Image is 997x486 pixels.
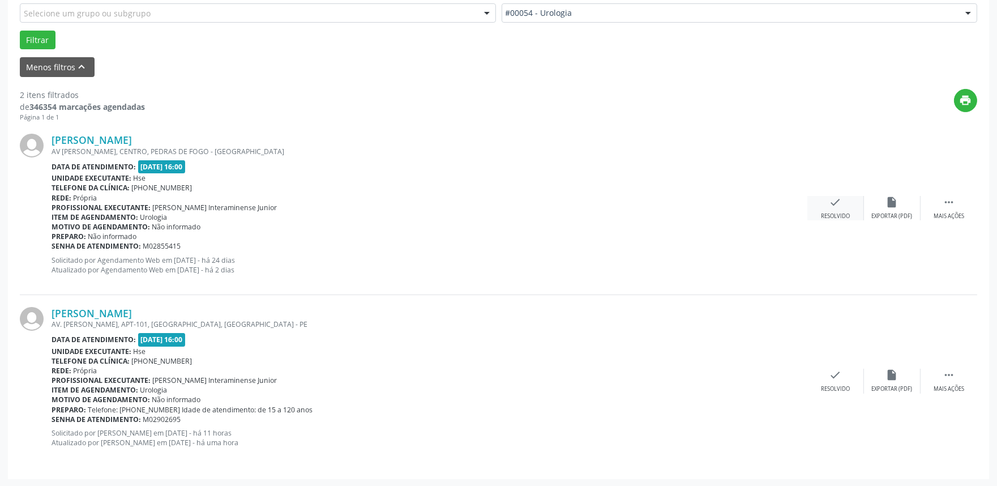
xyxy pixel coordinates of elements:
span: [PHONE_NUMBER] [132,183,192,193]
div: AV [PERSON_NAME], CENTRO, PEDRAS DE FOGO - [GEOGRAPHIC_DATA] [52,147,807,156]
span: Telefone: [PHONE_NUMBER] Idade de atendimento: de 15 a 120 anos [88,405,313,415]
div: Mais ações [934,385,964,393]
div: AV. [PERSON_NAME], APT-101, [GEOGRAPHIC_DATA], [GEOGRAPHIC_DATA] - PE [52,319,807,329]
b: Unidade executante: [52,347,131,356]
i: check [829,369,842,381]
img: img [20,307,44,331]
button: print [954,89,977,112]
button: Menos filtroskeyboard_arrow_up [20,57,95,77]
b: Motivo de agendamento: [52,222,150,232]
span: Urologia [140,385,168,395]
p: Solicitado por [PERSON_NAME] em [DATE] - há 11 horas Atualizado por [PERSON_NAME] em [DATE] - há ... [52,428,807,447]
b: Senha de atendimento: [52,241,141,251]
a: [PERSON_NAME] [52,307,132,319]
b: Preparo: [52,405,86,415]
span: Não informado [88,232,137,241]
i: keyboard_arrow_up [76,61,88,73]
div: Exportar (PDF) [872,212,913,220]
b: Profissional executante: [52,376,151,385]
span: Urologia [140,212,168,222]
b: Rede: [52,366,71,376]
span: [DATE] 16:00 [138,333,186,346]
span: [PERSON_NAME] Interaminense Junior [153,376,277,385]
b: Telefone da clínica: [52,356,130,366]
span: Própria [74,193,97,203]
span: [DATE] 16:00 [138,160,186,173]
b: Rede: [52,193,71,203]
span: #00054 - Urologia [506,7,955,19]
span: M02855415 [143,241,181,251]
span: Não informado [152,222,201,232]
span: M02902695 [143,415,181,424]
i: insert_drive_file [886,196,898,208]
b: Data de atendimento: [52,162,136,172]
span: Hse [134,173,146,183]
div: Mais ações [934,212,964,220]
i:  [943,369,955,381]
button: Filtrar [20,31,55,50]
b: Profissional executante: [52,203,151,212]
span: [PERSON_NAME] Interaminense Junior [153,203,277,212]
div: de [20,101,145,113]
b: Item de agendamento: [52,385,138,395]
strong: 346354 marcações agendadas [29,101,145,112]
i: check [829,196,842,208]
b: Motivo de agendamento: [52,395,150,404]
span: [PHONE_NUMBER] [132,356,192,366]
b: Data de atendimento: [52,335,136,344]
i: insert_drive_file [886,369,898,381]
div: Resolvido [821,385,850,393]
i: print [960,94,972,106]
span: Não informado [152,395,201,404]
div: 2 itens filtrados [20,89,145,101]
span: Selecione um grupo ou subgrupo [24,7,151,19]
div: Resolvido [821,212,850,220]
p: Solicitado por Agendamento Web em [DATE] - há 24 dias Atualizado por Agendamento Web em [DATE] - ... [52,255,807,275]
a: [PERSON_NAME] [52,134,132,146]
b: Unidade executante: [52,173,131,183]
div: Página 1 de 1 [20,113,145,122]
i:  [943,196,955,208]
img: img [20,134,44,157]
span: Própria [74,366,97,376]
b: Senha de atendimento: [52,415,141,424]
b: Item de agendamento: [52,212,138,222]
b: Preparo: [52,232,86,241]
div: Exportar (PDF) [872,385,913,393]
span: Hse [134,347,146,356]
b: Telefone da clínica: [52,183,130,193]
